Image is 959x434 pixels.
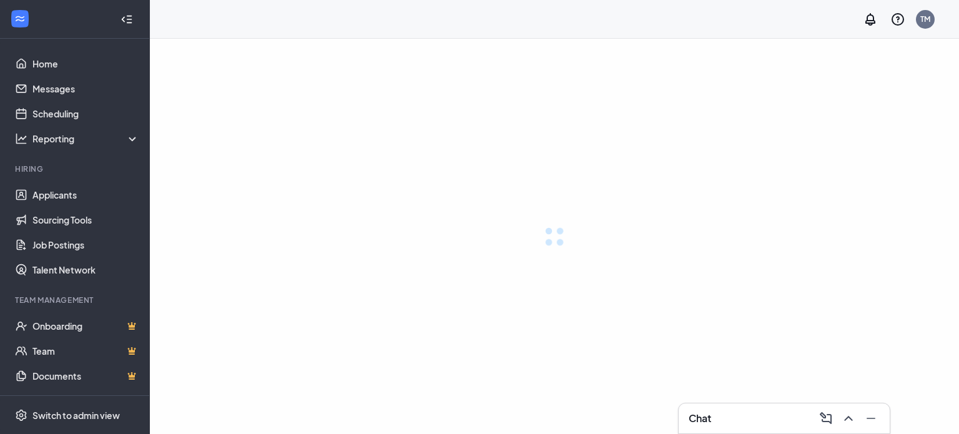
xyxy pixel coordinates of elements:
[32,257,139,282] a: Talent Network
[841,411,856,426] svg: ChevronUp
[15,409,27,422] svg: Settings
[815,408,835,428] button: ComposeMessage
[32,207,139,232] a: Sourcing Tools
[837,408,857,428] button: ChevronUp
[863,12,878,27] svg: Notifications
[32,101,139,126] a: Scheduling
[32,182,139,207] a: Applicants
[32,51,139,76] a: Home
[863,411,878,426] svg: Minimize
[32,338,139,363] a: TeamCrown
[819,411,834,426] svg: ComposeMessage
[15,132,27,145] svg: Analysis
[920,14,930,24] div: TM
[689,412,711,425] h3: Chat
[32,132,140,145] div: Reporting
[14,12,26,25] svg: WorkstreamLogo
[15,164,137,174] div: Hiring
[15,295,137,305] div: Team Management
[120,13,133,26] svg: Collapse
[32,388,139,413] a: SurveysCrown
[32,409,120,422] div: Switch to admin view
[32,313,139,338] a: OnboardingCrown
[32,363,139,388] a: DocumentsCrown
[32,76,139,101] a: Messages
[890,12,905,27] svg: QuestionInfo
[32,232,139,257] a: Job Postings
[860,408,880,428] button: Minimize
